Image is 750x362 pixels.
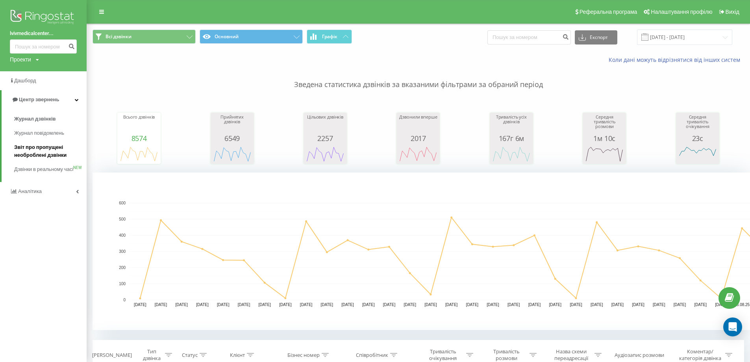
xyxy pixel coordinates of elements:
[492,142,531,166] svg: A chart.
[678,115,717,134] div: Середня тривалість очікування
[134,303,146,307] text: [DATE]
[119,233,126,238] text: 400
[14,78,36,84] span: Дашборд
[2,90,87,109] a: Центр звернень
[528,303,541,307] text: [DATE]
[14,143,83,159] span: Звіт про пропущені необроблені дзвінки
[217,303,230,307] text: [DATE]
[119,134,159,142] div: 8574
[93,64,744,90] p: Зведена статистика дзвінків за вказаними фільтрами за обраний період
[306,115,345,134] div: Цільових дзвінків
[123,298,126,302] text: 0
[445,303,458,307] text: [DATE]
[580,9,637,15] span: Реферальна програма
[10,56,31,63] div: Проекти
[678,142,717,166] svg: A chart.
[651,9,712,15] span: Налаштування профілю
[176,303,188,307] text: [DATE]
[694,303,707,307] text: [DATE]
[200,30,303,44] button: Основний
[14,115,56,123] span: Журнал дзвінків
[230,352,245,358] div: Клієнт
[14,126,87,140] a: Журнал повідомлень
[398,115,438,134] div: Дзвонили вперше
[10,30,77,37] a: lvivmedicalcenter...
[678,134,717,142] div: 23с
[611,303,624,307] text: [DATE]
[258,303,271,307] text: [DATE]
[14,140,87,162] a: Звіт про пропущені необроблені дзвінки
[306,142,345,166] svg: A chart.
[119,265,126,270] text: 200
[550,348,593,362] div: Назва схеми переадресації
[492,115,531,134] div: Тривалість усіх дзвінків
[14,165,73,173] span: Дзвінки в реальному часі
[356,352,388,358] div: Співробітник
[119,201,126,205] text: 600
[321,303,333,307] text: [DATE]
[507,303,520,307] text: [DATE]
[18,188,42,194] span: Аналiтика
[119,249,126,254] text: 300
[383,303,396,307] text: [DATE]
[575,30,617,45] button: Експорт
[119,142,159,166] svg: A chart.
[19,97,59,102] span: Центр звернень
[653,303,665,307] text: [DATE]
[119,217,126,221] text: 500
[398,142,438,166] svg: A chart.
[398,134,438,142] div: 2017
[93,30,196,44] button: Всі дзвінки
[14,129,64,137] span: Журнал повідомлень
[238,303,250,307] text: [DATE]
[585,142,624,166] svg: A chart.
[677,348,723,362] div: Коментар/категорія дзвінка
[155,303,167,307] text: [DATE]
[92,352,132,358] div: [PERSON_NAME]
[549,303,561,307] text: [DATE]
[322,34,337,39] span: Графік
[306,134,345,142] div: 2257
[615,352,664,358] div: Аудіозапис розмови
[404,303,416,307] text: [DATE]
[196,303,209,307] text: [DATE]
[466,303,479,307] text: [DATE]
[591,303,603,307] text: [DATE]
[14,162,87,176] a: Дзвінки в реальному часіNEW
[14,112,87,126] a: Журнал дзвінків
[487,30,571,45] input: Пошук за номером
[213,134,252,142] div: 6549
[182,352,198,358] div: Статус
[213,142,252,166] svg: A chart.
[287,352,320,358] div: Бізнес номер
[10,39,77,54] input: Пошук за номером
[492,134,531,142] div: 167г 6м
[141,348,163,362] div: Тип дзвінка
[213,115,252,134] div: Прийнятих дзвінків
[570,303,582,307] text: [DATE]
[422,348,464,362] div: Тривалість очікування
[10,8,77,28] img: Ringostat logo
[723,317,742,336] div: Open Intercom Messenger
[487,303,499,307] text: [DATE]
[726,9,739,15] span: Вихід
[307,30,352,44] button: Графік
[585,134,624,142] div: 1м 10с
[119,282,126,286] text: 100
[734,303,750,307] text: 18.08.25
[632,303,644,307] text: [DATE]
[300,303,313,307] text: [DATE]
[485,348,528,362] div: Тривалість розмови
[609,56,744,63] a: Коли дані можуть відрізнятися вiд інших систем
[585,115,624,134] div: Середня тривалість розмови
[674,303,686,307] text: [DATE]
[341,303,354,307] text: [DATE]
[424,303,437,307] text: [DATE]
